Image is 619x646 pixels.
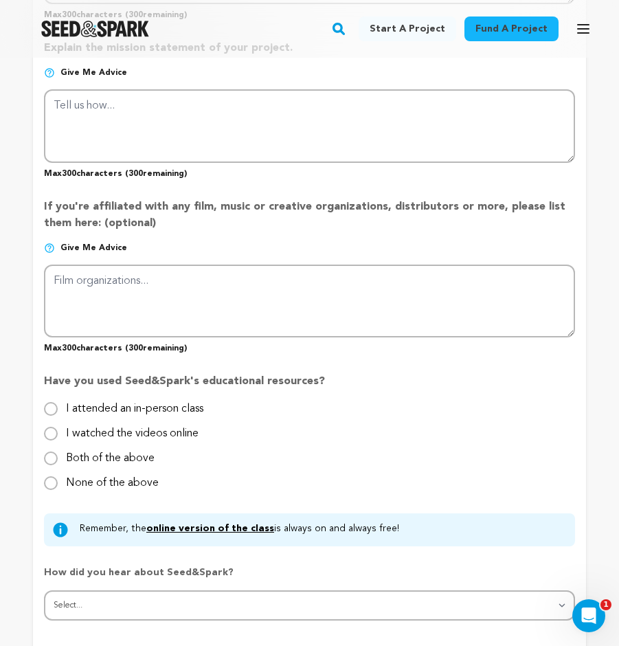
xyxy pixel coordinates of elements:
[44,373,575,401] p: Have you used Seed&Spark's educational resources?
[60,243,127,254] span: Give me advice
[66,417,199,439] label: I watched the videos online
[128,344,143,353] span: 300
[359,16,456,41] a: Start a project
[44,163,575,179] p: Max characters ( remaining)
[44,67,55,78] img: help-circle.svg
[66,467,159,489] label: None of the above
[572,599,605,632] iframe: Intercom live chat
[464,16,559,41] a: Fund a project
[146,524,274,533] a: online version of the class
[80,522,399,538] p: Remember, the is always on and always free!
[44,243,55,254] img: help-circle.svg
[62,344,76,353] span: 300
[62,170,76,178] span: 300
[44,566,575,590] p: How did you hear about Seed&Spark?
[41,21,149,37] a: Seed&Spark Homepage
[66,442,155,464] label: Both of the above
[66,392,203,414] label: I attended an in-person class
[44,337,575,354] p: Max characters ( remaining)
[60,67,127,78] span: Give me advice
[600,599,611,610] span: 1
[41,21,149,37] img: Seed&Spark Logo Dark Mode
[44,199,575,243] p: If you're affiliated with any film, music or creative organizations, distributors or more, please...
[128,170,143,178] span: 300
